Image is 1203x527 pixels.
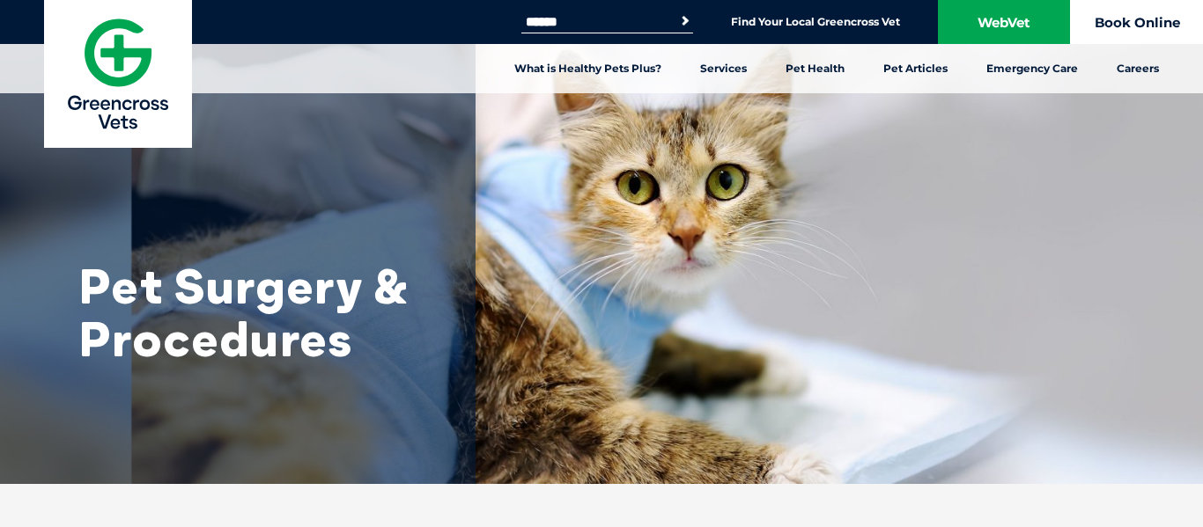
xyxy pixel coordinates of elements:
[731,15,900,29] a: Find Your Local Greencross Vet
[766,44,864,93] a: Pet Health
[1097,44,1178,93] a: Careers
[967,44,1097,93] a: Emergency Care
[676,12,694,30] button: Search
[495,44,681,93] a: What is Healthy Pets Plus?
[79,260,432,365] h1: Pet Surgery & Procedures
[681,44,766,93] a: Services
[864,44,967,93] a: Pet Articles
